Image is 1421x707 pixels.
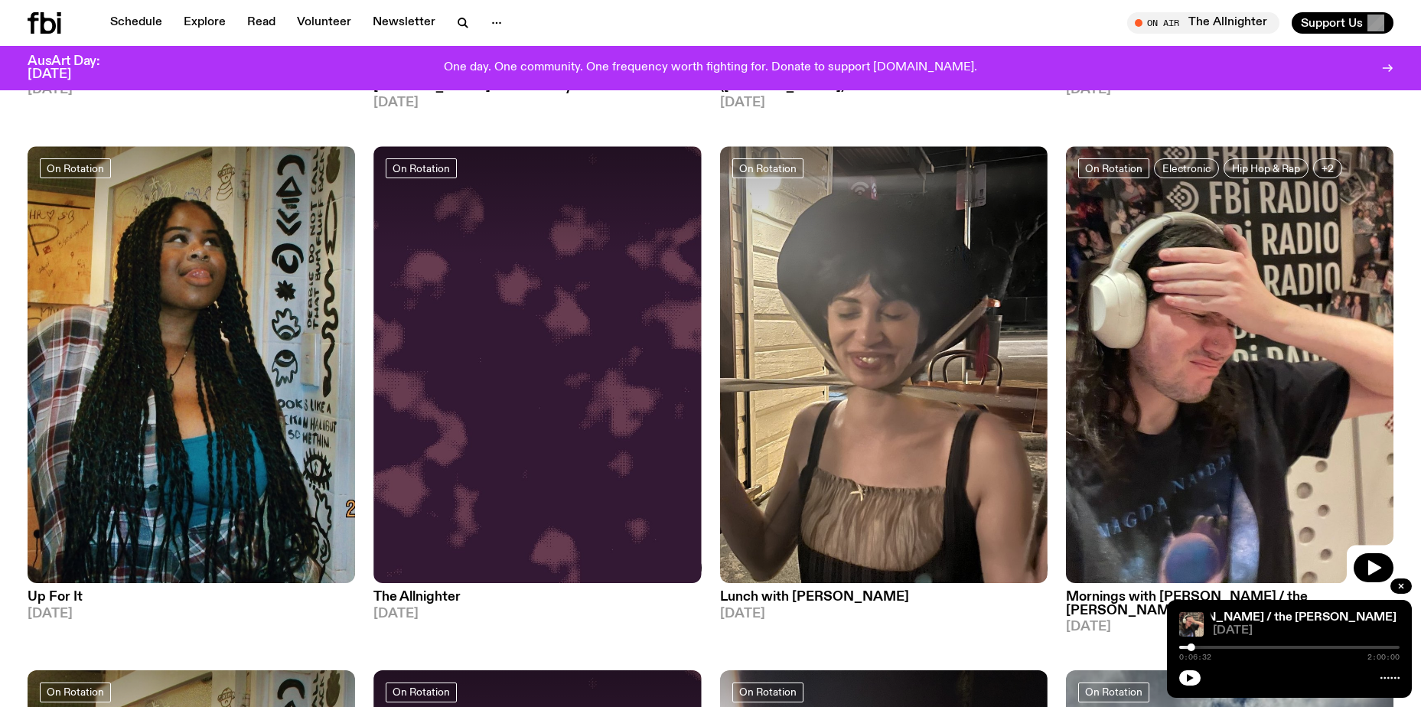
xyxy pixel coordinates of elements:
[1232,163,1300,174] span: Hip Hop & Rap
[1292,12,1393,34] button: Support Us
[1179,612,1204,637] img: Jim in the studio with their hand on their forehead.
[373,608,701,621] span: [DATE]
[373,591,701,604] h3: The Allnighter
[28,583,355,620] a: Up For It[DATE]
[1066,621,1393,634] span: [DATE]
[40,683,111,702] a: On Rotation
[288,12,360,34] a: Volunteer
[363,12,445,34] a: Newsletter
[393,163,450,174] span: On Rotation
[720,583,1048,620] a: Lunch with [PERSON_NAME][DATE]
[373,96,701,109] span: [DATE]
[1301,16,1363,30] span: Support Us
[1127,12,1279,34] button: On AirThe Allnighter
[1367,653,1400,661] span: 2:00:00
[720,608,1048,621] span: [DATE]
[1179,653,1211,661] span: 0:06:32
[1066,583,1393,633] a: Mornings with [PERSON_NAME] / the [PERSON_NAME] apologia hour[DATE]
[732,158,803,178] a: On Rotation
[1224,158,1309,178] a: Hip Hop & Rap
[739,686,797,698] span: On Rotation
[739,163,797,174] span: On Rotation
[28,146,355,583] img: Ify - a Brown Skin girl with black braided twists, looking up to the side with her tongue stickin...
[28,591,355,604] h3: Up For It
[1154,158,1219,178] a: Electronic
[386,683,457,702] a: On Rotation
[386,158,457,178] a: On Rotation
[47,686,104,698] span: On Rotation
[1078,158,1149,178] a: On Rotation
[174,12,235,34] a: Explore
[47,163,104,174] span: On Rotation
[720,96,1048,109] span: [DATE]
[444,61,977,75] p: One day. One community. One frequency worth fighting for. Donate to support [DOMAIN_NAME].
[28,608,355,621] span: [DATE]
[373,583,701,620] a: The Allnighter[DATE]
[40,158,111,178] a: On Rotation
[238,12,285,34] a: Read
[101,12,171,34] a: Schedule
[1213,625,1400,637] span: [DATE]
[732,683,803,702] a: On Rotation
[1085,163,1142,174] span: On Rotation
[1322,163,1334,174] span: +2
[393,686,450,698] span: On Rotation
[1162,163,1211,174] span: Electronic
[1313,158,1342,178] button: +2
[28,55,125,81] h3: AusArt Day: [DATE]
[1078,683,1149,702] a: On Rotation
[1085,686,1142,698] span: On Rotation
[720,591,1048,604] h3: Lunch with [PERSON_NAME]
[1066,591,1393,617] h3: Mornings with [PERSON_NAME] / the [PERSON_NAME] apologia hour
